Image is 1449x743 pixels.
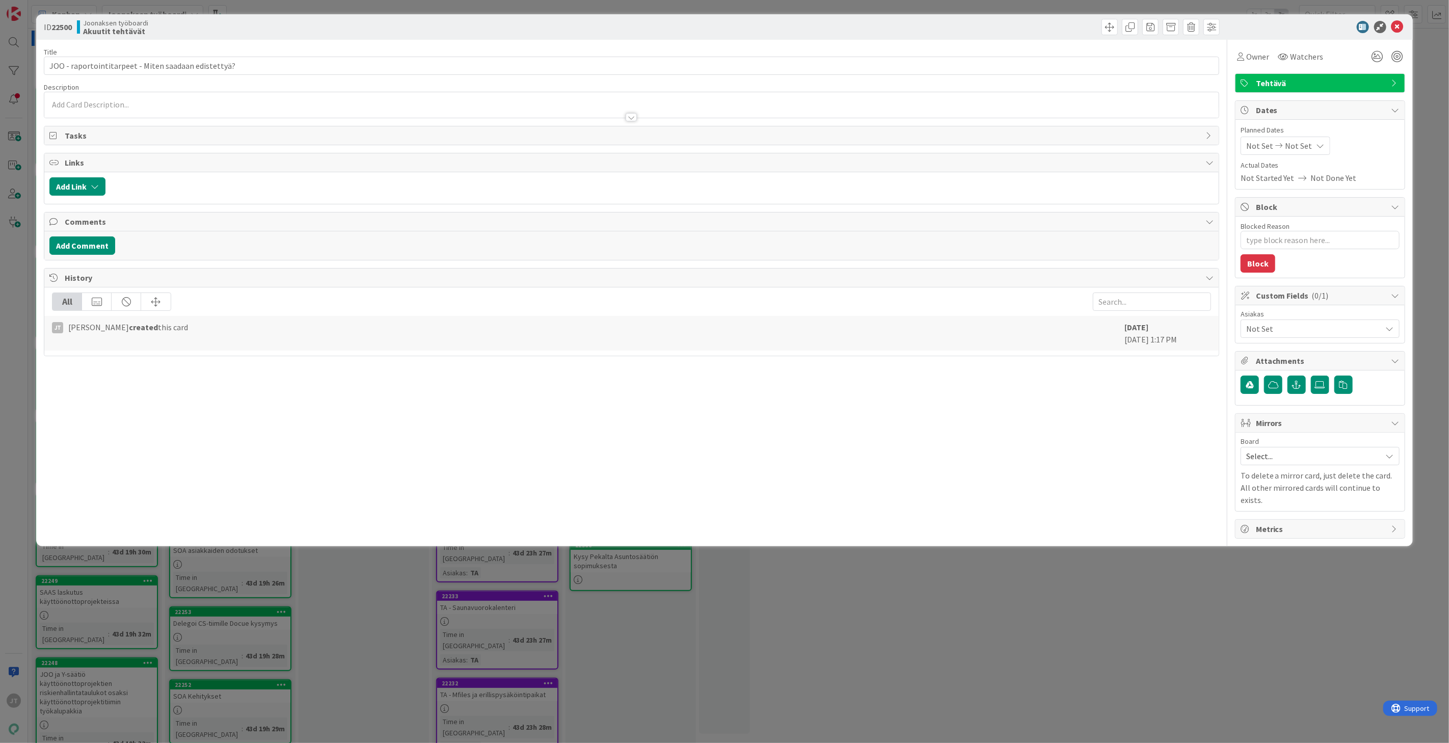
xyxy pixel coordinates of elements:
b: created [129,322,158,332]
span: Planned Dates [1241,125,1400,136]
span: Custom Fields [1256,289,1386,302]
span: Tehtävä [1256,77,1386,89]
div: All [52,293,82,310]
span: ID [44,21,72,33]
label: Title [44,47,57,57]
span: Select... [1246,449,1377,463]
label: Blocked Reason [1241,222,1290,231]
span: Dates [1256,104,1386,116]
span: Metrics [1256,523,1386,535]
span: Links [65,156,1200,169]
span: Description [44,83,79,92]
b: Akuutit tehtävät [83,27,148,35]
div: [DATE] 1:17 PM [1124,321,1211,346]
div: Asiakas [1241,310,1400,317]
span: Joonaksen työboardi [83,19,148,27]
b: 22500 [51,22,72,32]
span: [PERSON_NAME] this card [68,321,188,333]
span: Watchers [1291,50,1324,63]
span: ( 0/1 ) [1312,290,1329,301]
span: Tasks [65,129,1200,142]
span: Attachments [1256,355,1386,367]
input: Search... [1093,293,1211,311]
p: To delete a mirror card, just delete the card. All other mirrored cards will continue to exists. [1241,469,1400,506]
button: Add Comment [49,236,115,255]
span: Mirrors [1256,417,1386,429]
span: Not Done Yet [1311,172,1357,184]
span: Not Set [1246,140,1273,152]
button: Add Link [49,177,105,196]
span: Comments [65,216,1200,228]
input: type card name here... [44,57,1219,75]
b: [DATE] [1124,322,1148,332]
span: Not Started Yet [1241,172,1295,184]
span: Not Set [1285,140,1312,152]
span: Owner [1246,50,1269,63]
div: JT [52,322,63,333]
span: Not Set [1246,323,1382,335]
span: Block [1256,201,1386,213]
span: Actual Dates [1241,160,1400,171]
span: Board [1241,438,1259,445]
button: Block [1241,254,1275,273]
span: History [65,272,1200,284]
span: Support [21,2,46,14]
